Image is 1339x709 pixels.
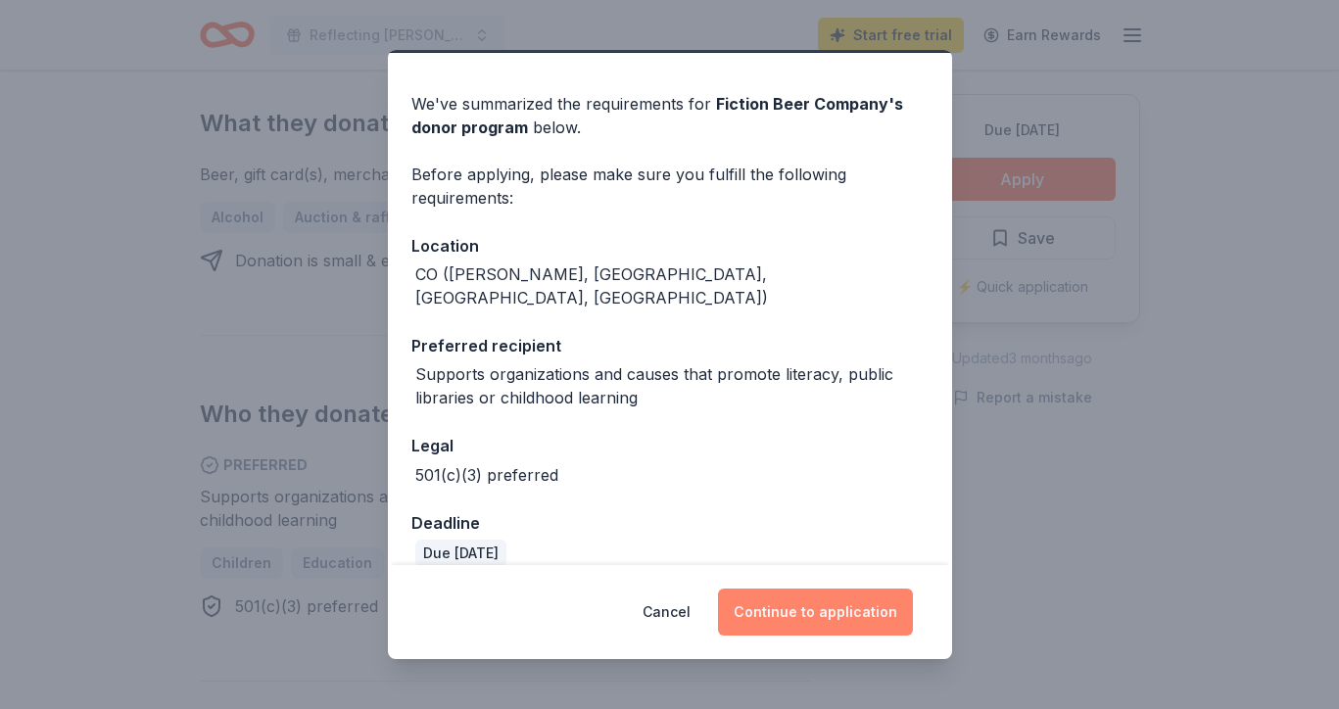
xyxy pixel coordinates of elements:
button: Continue to application [718,589,913,636]
div: Before applying, please make sure you fulfill the following requirements: [411,163,929,210]
div: Deadline [411,510,929,536]
button: Cancel [643,589,691,636]
div: Due [DATE] [415,540,506,567]
div: Location [411,233,929,259]
div: Supports organizations and causes that promote literacy, public libraries or childhood learning [415,362,929,409]
div: Legal [411,433,929,458]
div: We've summarized the requirements for below. [411,92,929,139]
div: Preferred recipient [411,333,929,358]
div: 501(c)(3) preferred [415,463,558,487]
div: CO ([PERSON_NAME], [GEOGRAPHIC_DATA], [GEOGRAPHIC_DATA], [GEOGRAPHIC_DATA]) [415,262,929,309]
